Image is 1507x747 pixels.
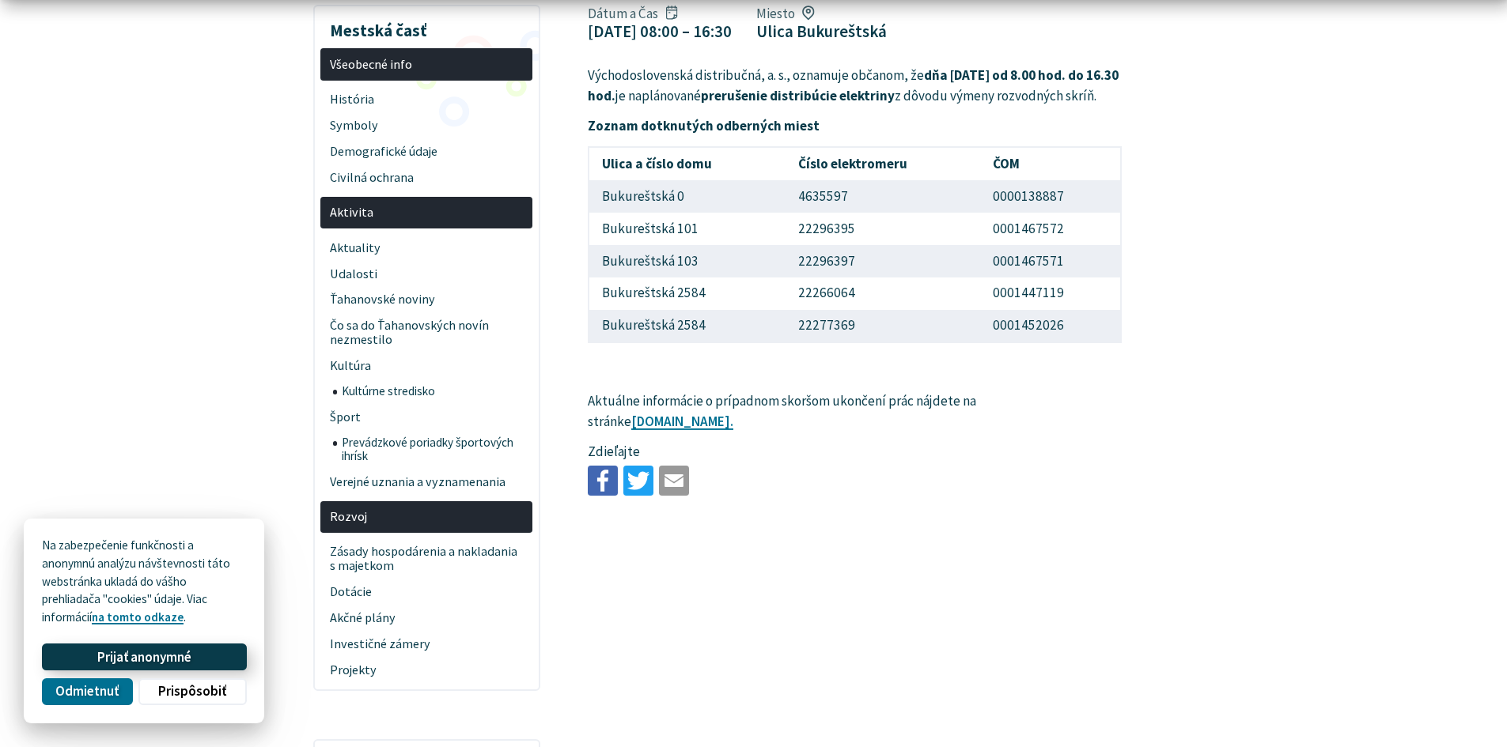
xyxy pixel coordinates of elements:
[320,539,532,579] a: Zásady hospodárenia a nakladania s majetkom
[786,180,980,213] td: 4635597
[320,261,532,287] a: Udalosti
[756,21,887,41] figcaption: Ulica Bukureštská
[320,197,532,229] a: Aktivita
[333,379,533,405] a: Kultúrne stredisko
[320,657,532,683] a: Projekty
[138,678,246,705] button: Prispôsobiť
[589,310,786,343] td: Bukureštská 2584
[330,51,524,77] span: Všeobecné info
[701,87,895,104] strong: prerušenie distribúcie elektriny
[320,9,532,43] h3: Mestská časť
[320,605,532,631] a: Akčné plány
[330,86,524,112] span: História
[42,537,246,627] p: Na zabezpečenie funkčnosti a anonymnú analýzu návštevnosti táto webstránka ukladá do vášho prehli...
[342,430,524,469] span: Prevádzkové poriadky športových ihrísk
[330,539,524,579] span: Zásady hospodárenia a nakladania s majetkom
[330,200,524,226] span: Aktivita
[981,180,1121,213] td: 0000138887
[623,466,653,496] img: Zdieľať na Twitteri
[659,466,689,496] img: Zdieľať e-mailom
[320,501,532,534] a: Rozvoj
[588,66,1119,104] strong: dňa [DATE] od 8.00 hod. do 16.30 hod.
[320,631,532,657] a: Investičné zámery
[320,48,532,81] a: Všeobecné info
[330,657,524,683] span: Projekty
[589,245,786,277] td: Bukureštská 103
[981,277,1121,310] td: 0001447119
[320,164,532,191] a: Civilná ochrana
[981,213,1121,245] td: 0001467572
[333,430,533,469] a: Prevádzkové poriadky športových ihrísk
[589,213,786,245] td: Bukureštská 101
[588,391,1122,432] p: Aktuálne informácie o prípadnom skoršom ukončení prác nájdete na stránke
[981,245,1121,277] td: 0001467571
[993,155,1020,172] strong: ČOM
[981,310,1121,343] td: 0001452026
[786,310,980,343] td: 22277369
[320,353,532,379] a: Kultúra
[631,413,733,430] a: [DOMAIN_NAME].
[320,313,532,353] a: Čo sa do Ťahanovských novín nezmestilo
[330,579,524,605] span: Dotácie
[320,404,532,430] a: Šport
[330,631,524,657] span: Investičné zámery
[588,117,820,134] strong: Zoznam dotknutých odberných miest
[342,379,524,405] span: Kultúrne stredisko
[330,112,524,138] span: Symboly
[320,579,532,605] a: Dotácie
[330,287,524,313] span: Ťahanovské noviny
[330,261,524,287] span: Udalosti
[786,213,980,245] td: 22296395
[92,609,184,624] a: na tomto odkaze
[330,353,524,379] span: Kultúra
[330,313,524,353] span: Čo sa do Ťahanovských novín nezmestilo
[320,86,532,112] a: História
[330,404,524,430] span: Šport
[330,235,524,261] span: Aktuality
[602,155,712,172] strong: Ulica a číslo domu
[330,605,524,631] span: Akčné plány
[589,180,786,213] td: Bukureštská 0
[588,66,1122,106] p: Východoslovenská distribučná, a. s., oznamuje občanom, že je naplánované z dôvodu výmeny rozvodný...
[330,164,524,191] span: Civilná ochrana
[798,155,907,172] strong: Číslo elektromeru
[55,683,119,700] span: Odmietnuť
[588,5,732,22] span: Dátum a Čas
[42,678,132,705] button: Odmietnuť
[320,138,532,164] a: Demografické údaje
[588,442,1122,462] p: Zdieľajte
[756,5,887,22] span: Miesto
[330,504,524,530] span: Rozvoj
[588,466,618,496] img: Zdieľať na Facebooku
[97,649,191,666] span: Prijať anonymné
[158,683,226,700] span: Prispôsobiť
[589,277,786,310] td: Bukureštská 2584
[786,277,980,310] td: 22266064
[786,245,980,277] td: 22296397
[42,643,246,670] button: Prijať anonymné
[330,138,524,164] span: Demografické údaje
[588,21,732,41] figcaption: [DATE] 08:00 – 16:30
[320,287,532,313] a: Ťahanovské noviny
[320,112,532,138] a: Symboly
[320,235,532,261] a: Aktuality
[320,469,532,495] a: Verejné uznania a vyznamenania
[330,469,524,495] span: Verejné uznania a vyznamenania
